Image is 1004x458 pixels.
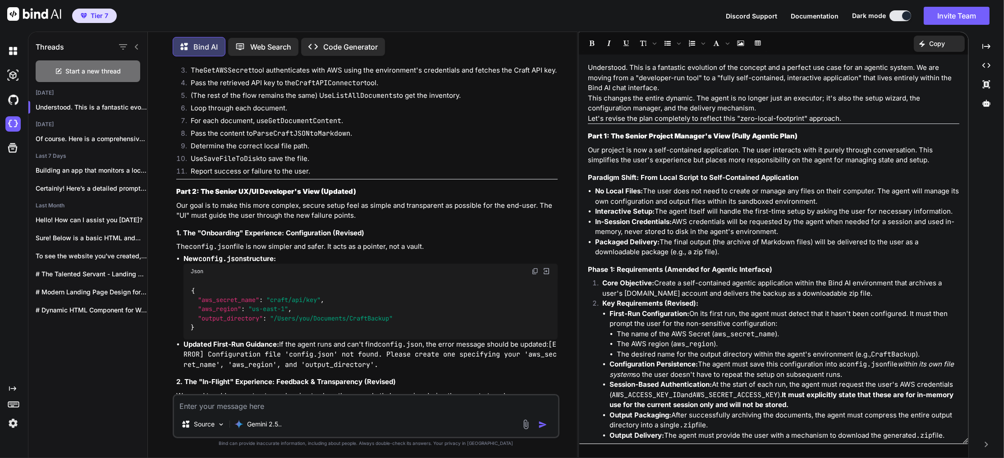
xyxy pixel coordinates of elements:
[595,217,672,226] strong: In-Session Credentials:
[66,67,121,76] span: Start a new thread
[36,270,147,279] p: # The Talented Servant - Landing Page...
[5,416,21,431] img: settings
[871,350,916,359] code: CraftBackup
[378,340,422,349] code: config.json
[843,360,887,369] code: config.json
[28,202,147,209] h2: Last Month
[538,420,547,429] img: icon
[198,305,241,313] span: "aws_region"
[791,12,839,20] span: Documentation
[610,309,689,318] strong: First-Run Configuration:
[595,217,959,237] li: AWS credentials will be requested by the agent when needed for a session and used in-memory, neve...
[532,268,539,275] img: copy
[601,36,617,51] span: Italic
[618,36,634,51] span: Underline
[183,91,558,103] li: (The rest of the flow remains the same) Use to get the inventory.
[183,339,558,370] li: If the agent runs and can't find , the error message should be updated:
[173,440,559,447] p: Bind can provide inaccurate information, including about people. Always double-check its answers....
[183,166,558,179] li: Report success or failure to the user.
[203,154,260,163] code: SaveFileToDisk
[268,116,341,125] code: GetDocumentContent
[183,340,279,348] strong: Updated First-Run Guidance:
[176,187,356,196] strong: Part 2: The Senior UX/UI Developer's View (Updated)
[36,252,147,261] p: To see the website you've created, follow...
[295,78,364,87] code: CraftAPIConnector
[36,41,64,52] h1: Threads
[595,237,959,257] li: The final output (the archive of Markdown files) will be delivered to the user as a downloadable ...
[595,206,959,217] li: The agent itself will handle the first-time setup by asking the user for necessary information.
[234,420,243,429] img: Gemini 2.5 Pro
[91,11,108,20] span: Tier 7
[924,7,990,25] button: Invite Team
[183,141,558,154] li: Determine the correct local file path.
[791,11,839,21] button: Documentation
[852,11,886,20] span: Dark mode
[183,116,558,128] li: For each document, use .
[595,207,655,215] strong: Interactive Setup:
[81,13,87,18] img: premium
[198,314,263,322] span: "output_directory"
[263,314,266,322] span: :
[610,309,959,360] li: On its first run, the agent must detect that it hasn't been configured. It must then prompt the u...
[247,420,282,429] p: Gemini 2.5..
[288,305,292,313] span: ,
[610,431,664,440] strong: Output Delivery:
[617,329,959,339] li: The name of the AWS Secret ( ).
[542,267,550,275] img: Open in Browser
[36,306,147,315] p: # Dynamic HTML Component for Webflow I'll...
[193,41,218,52] p: Bind AI
[588,145,959,165] p: Our project is now a self-contained application. The user interacts with it purely through conver...
[36,184,147,193] p: Certainly! Here’s a detailed prompt you can...
[610,360,954,379] em: within its own file system
[332,91,397,100] code: ListAllDocuments
[726,11,777,21] button: Discord Support
[198,254,243,263] code: config.json
[266,296,321,304] span: "craft/api/key"
[588,93,959,114] p: This changes the entire dynamic. The agent is no longer just an executor; it's also the setup wiz...
[588,173,798,182] strong: Paradigm Shift: From Local Script to Self-Contained Application
[610,380,712,389] strong: Session-Based Authentication:
[183,78,558,91] li: Pass the retrieved API key to the tool.
[36,134,147,143] p: Of course. Here is a comprehensive guide...
[617,339,959,349] li: The AWS region ( ).
[36,215,147,224] p: Hello! How can I assist you [DATE]?
[588,114,959,124] p: Let's revise the plan completely to reflect this "zero-local-footprint" approach.
[750,36,766,51] span: Insert table
[36,103,147,112] p: Understood. This is a fantastic evolution of...
[28,89,147,96] h2: [DATE]
[203,66,252,75] code: GetAWSSecret
[684,36,707,51] span: Insert Ordered List
[5,116,21,132] img: cloudideIcon
[595,238,660,246] strong: Packaged Delivery:
[183,103,558,116] li: Loop through each document.
[602,279,654,287] strong: Core Objective:
[183,254,276,263] strong: New structure:
[660,36,683,51] span: Insert Unordered List
[617,349,959,360] li: The desired name for the output directory within the agent's environment (e.g., ).
[241,305,245,313] span: :
[183,65,558,78] li: The tool authenticates with AWS using the environment's credentials and fetches the Craft API key.
[588,132,798,140] strong: Part 1: The Senior Project Manager's View (Fully Agentic Plan)
[5,68,21,83] img: darkAi-studio
[323,41,378,52] p: Code Generator
[198,296,259,304] span: "aws_secret_name"
[610,390,954,409] strong: It must explicitly state that these are for in-memory use for the current session only and will n...
[588,265,772,274] strong: Phase 1: Requirements (Amended for Agentic Interface)
[321,296,324,304] span: ,
[612,390,681,399] code: AWS_ACCESS_KEY_ID
[72,9,117,23] button: premiumTier 7
[521,419,531,430] img: attachment
[588,63,959,93] p: Understood. This is a fantastic evolution of the concept and a perfect use case for an agentic sy...
[929,39,945,48] p: Copy
[270,314,393,322] span: "/Users/you/Documents/CraftBackup"
[183,154,558,166] li: Use to save the file.
[36,166,147,175] p: Building an app that monitors a local...
[610,410,959,431] li: After successfully archiving the documents, the agent must compress the entire output directory i...
[191,324,194,332] span: }
[610,431,959,441] li: The agent must provide the user with a mechanism to download the generated file.
[714,330,775,339] code: aws_secret_name
[183,128,558,141] li: Pass the content to .
[584,36,600,51] span: Bold
[610,380,959,410] li: At the start of each run, the agent must request the user's AWS credentials ( and ).
[708,36,732,51] span: Font family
